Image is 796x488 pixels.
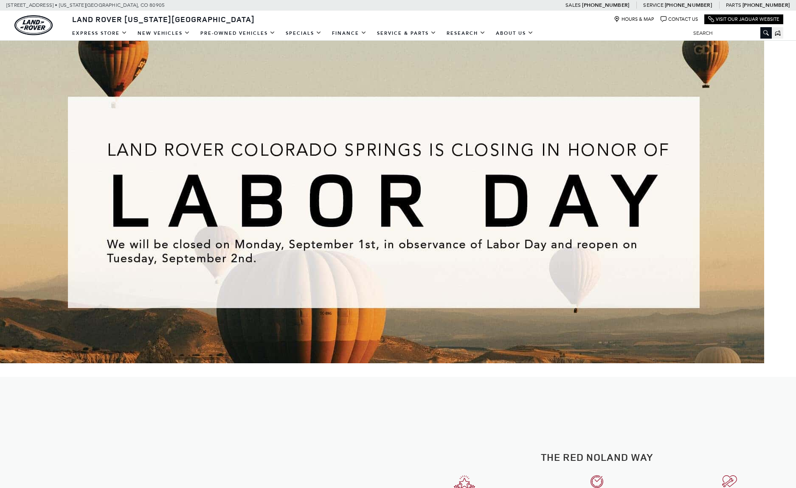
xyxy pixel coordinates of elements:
[665,2,712,8] a: [PHONE_NUMBER]
[327,26,372,41] a: Finance
[726,2,741,8] span: Parts
[565,2,581,8] span: Sales
[281,26,327,41] a: Specials
[14,15,53,35] a: land-rover
[743,2,790,8] a: [PHONE_NUMBER]
[72,14,255,24] span: Land Rover [US_STATE][GEOGRAPHIC_DATA]
[6,2,165,8] a: [STREET_ADDRESS] • [US_STATE][GEOGRAPHIC_DATA], CO 80905
[708,16,779,22] a: Visit Our Jaguar Website
[582,2,629,8] a: [PHONE_NUMBER]
[372,26,442,41] a: Service & Parts
[14,15,53,35] img: Land Rover
[661,16,698,22] a: Contact Us
[643,2,663,8] span: Service
[132,26,195,41] a: New Vehicles
[195,26,281,41] a: Pre-Owned Vehicles
[67,26,539,41] nav: Main Navigation
[67,14,260,24] a: Land Rover [US_STATE][GEOGRAPHIC_DATA]
[405,452,790,463] h2: The Red Noland Way
[687,28,772,38] input: Search
[614,16,654,22] a: Hours & Map
[491,26,539,41] a: About Us
[442,26,491,41] a: Research
[67,26,132,41] a: EXPRESS STORE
